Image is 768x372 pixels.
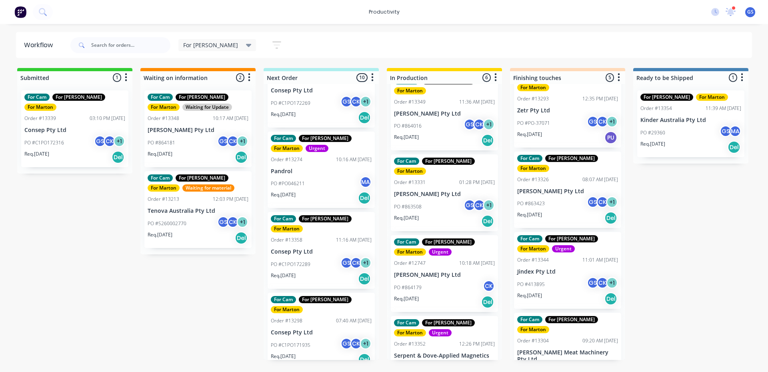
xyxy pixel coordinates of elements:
[429,248,452,256] div: Urgent
[606,277,618,289] div: + 1
[394,110,495,117] p: [PERSON_NAME] Pty Ltd
[517,95,549,102] div: Order #13293
[545,155,598,162] div: For [PERSON_NAME]
[271,145,303,152] div: For Marton
[271,272,296,279] p: Req. [DATE]
[227,135,239,147] div: CK
[340,96,352,108] div: GS
[483,118,495,130] div: + 1
[148,220,186,227] p: PO #5260002770
[394,284,422,291] p: PO #864179
[394,168,426,175] div: For Marton
[360,338,372,350] div: + 1
[517,281,545,288] p: PO #413895
[596,116,608,128] div: CK
[271,180,305,187] p: PO #PO046211
[747,8,754,16] span: GS
[148,127,248,134] p: [PERSON_NAME] Pty Ltd
[350,96,362,108] div: CK
[217,216,229,228] div: GS
[582,256,618,264] div: 11:01 AM [DATE]
[473,199,485,211] div: CK
[514,232,621,309] div: For CamFor [PERSON_NAME]For MartonUrgentOrder #1334411:01 AM [DATE]Jindex Pty LtdPO #413895GSCK+1...
[340,257,352,269] div: GS
[306,145,328,152] div: Urgent
[148,184,180,192] div: For Marton
[183,41,238,49] span: For [PERSON_NAME]
[148,208,248,214] p: Tenova Australia Pty Ltd
[517,268,618,275] p: Jindex Pty Ltd
[394,214,419,222] p: Req. [DATE]
[394,238,419,246] div: For Cam
[360,257,372,269] div: + 1
[517,188,618,195] p: [PERSON_NAME] Pty Ltd
[271,215,296,222] div: For Cam
[596,196,608,208] div: CK
[358,272,371,285] div: Del
[365,6,404,18] div: productivity
[299,215,352,222] div: For [PERSON_NAME]
[182,104,232,111] div: Waiting for Update
[391,74,498,151] div: For CamFor [PERSON_NAME]For MartonOrder #1334911:36 AM [DATE][PERSON_NAME] Pty LtdPO #864016GSCK+...
[394,295,419,302] p: Req. [DATE]
[358,111,371,124] div: Del
[459,179,495,186] div: 01:28 PM [DATE]
[640,94,693,101] div: For [PERSON_NAME]
[271,353,296,360] p: Req. [DATE]
[481,134,494,147] div: Del
[24,139,64,146] p: PO #C1PO172316
[394,260,426,267] div: Order #12747
[517,245,549,252] div: For Marton
[91,37,170,53] input: Search for orders...
[517,120,550,127] p: PO #PO-37071
[728,141,740,154] div: Del
[271,225,303,232] div: For Marton
[517,200,545,207] p: PO #863423
[14,6,26,18] img: Factory
[394,248,426,256] div: For Marton
[52,94,105,101] div: For [PERSON_NAME]
[552,245,575,252] div: Urgent
[517,292,542,299] p: Req. [DATE]
[604,212,617,224] div: Del
[271,342,310,349] p: PO #C1PO171935
[24,94,50,101] div: For Cam
[481,215,494,228] div: Del
[148,196,179,203] div: Order #13213
[606,116,618,128] div: + 1
[271,87,372,94] p: Consep Pty Ltd
[517,131,542,138] p: Req. [DATE]
[517,256,549,264] div: Order #13344
[360,176,372,188] div: MA
[104,135,116,147] div: CK
[336,317,372,324] div: 07:40 AM [DATE]
[144,171,252,248] div: For CamFor [PERSON_NAME]For MartonWaiting for materialOrder #1321312:03 PM [DATE]Tenova Australia...
[582,176,618,183] div: 08:07 AM [DATE]
[235,232,248,244] div: Del
[394,179,426,186] div: Order #13331
[268,132,375,208] div: For CamFor [PERSON_NAME]For MartonUrgentOrder #1327410:16 AM [DATE]PandrolPO #PO046211MAReq.[DATE...
[517,211,542,218] p: Req. [DATE]
[517,326,549,333] div: For Marton
[394,134,419,141] p: Req. [DATE]
[640,105,672,112] div: Order #13354
[394,158,419,165] div: For Cam
[24,150,49,158] p: Req. [DATE]
[24,40,57,50] div: Workflow
[350,338,362,350] div: CK
[464,199,476,211] div: GS
[213,115,248,122] div: 10:17 AM [DATE]
[148,94,173,101] div: For Cam
[459,340,495,348] div: 12:26 PM [DATE]
[271,168,372,175] p: Pandrol
[113,135,125,147] div: + 1
[587,277,599,289] div: GS
[545,235,598,242] div: For [PERSON_NAME]
[706,105,741,112] div: 11:39 AM [DATE]
[394,87,426,94] div: For Marton
[144,90,252,167] div: For CamFor [PERSON_NAME]For MartonWaiting for UpdateOrder #1334810:17 AM [DATE][PERSON_NAME] Pty ...
[271,306,303,313] div: For Marton
[459,260,495,267] div: 10:18 AM [DATE]
[394,329,426,336] div: For Marton
[517,155,542,162] div: For Cam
